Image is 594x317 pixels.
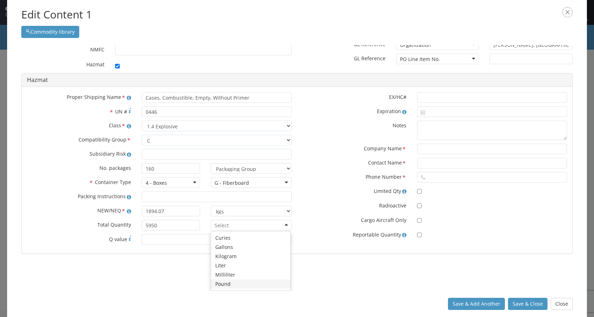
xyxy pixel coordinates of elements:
div: 4 - Boxes [146,179,167,187]
label: Company Name [297,144,412,153]
label: Packing Instructions [22,191,136,200]
a: Hazmat [27,76,48,84]
button: Save & Close [508,298,547,310]
button: Commodity library [21,26,79,38]
label: Notes [297,121,412,129]
div: Curies [211,233,291,243]
label: Radioactive [297,201,412,209]
div: Gallons [211,243,291,252]
span: UN # [115,108,127,115]
label: Reportable Quantity [297,230,412,238]
h2: Edit Content 1 [21,7,573,22]
span: Container Type [95,179,131,186]
div: Organization [400,41,431,49]
label: Subsidiary Risk [22,149,136,157]
label: No. packages [22,163,136,172]
label: Limited Qty [297,186,412,195]
label: Class [22,121,136,130]
span: Hazmat [86,61,104,68]
div: G - Fiberboard [215,179,249,187]
button: Close [551,298,573,310]
label: NEW/NEQ [22,206,136,215]
label: Expiration [297,106,412,115]
label: EX/HC# [297,92,412,101]
div: Milliliter [211,270,291,279]
label: Phone Number [297,172,412,182]
span: Q value [109,236,127,243]
div: Pound [211,279,291,289]
div: Kilogram [211,252,291,261]
label: Cargo Aircraft Only [297,215,412,224]
div: Liter [211,261,291,270]
label: Contact Name [297,158,412,167]
span: Total Quantity [97,221,131,228]
div: PO Line Item No. [400,56,440,63]
label: Proper Shipping Name [22,92,136,102]
button: Save & Add Another [448,298,505,310]
span: GL Reference [354,55,385,62]
label: Compatibility Group [22,135,136,144]
input: Select [215,222,230,229]
span: NMFC [90,46,104,53]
